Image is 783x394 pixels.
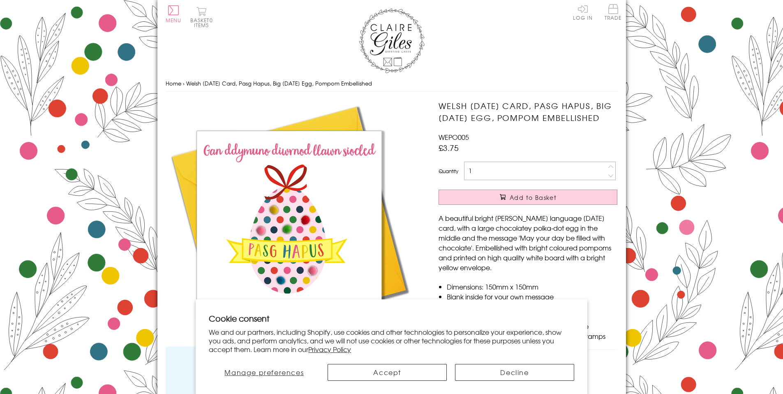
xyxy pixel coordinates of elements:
span: Trade [605,4,622,20]
a: Log In [573,4,593,20]
li: Blank inside for your own message [447,292,617,301]
button: Decline [455,364,574,381]
p: A beautiful bright [PERSON_NAME] language [DATE] card, with a large chocolatey polka-dot egg in t... [439,213,617,272]
img: Welsh Easter Card, Pasg Hapus, Big Easter Egg, Pompom Embellished [166,100,412,347]
span: 0 items [194,16,213,29]
h2: Cookie consent [209,313,574,324]
button: Accept [328,364,447,381]
a: Home [166,79,181,87]
span: £3.75 [439,142,459,153]
button: Add to Basket [439,190,617,205]
nav: breadcrumbs [166,75,618,92]
span: Manage preferences [224,367,304,377]
span: Add to Basket [510,193,557,202]
p: We and our partners, including Shopify, use cookies and other technologies to personalize your ex... [209,328,574,353]
a: Privacy Policy [308,344,351,354]
button: Manage preferences [209,364,319,381]
span: Menu [166,16,182,24]
span: Welsh [DATE] Card, Pasg Hapus, Big [DATE] Egg, Pompom Embellished [186,79,372,87]
li: Dimensions: 150mm x 150mm [447,282,617,292]
img: Claire Giles Greetings Cards [359,8,425,73]
span: WEPO005 [439,132,469,142]
a: Trade [605,4,622,22]
button: Basket0 items [190,7,213,28]
span: › [183,79,185,87]
h1: Welsh [DATE] Card, Pasg Hapus, Big [DATE] Egg, Pompom Embellished [439,100,617,124]
button: Menu [166,5,182,23]
label: Quantity [439,167,458,175]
